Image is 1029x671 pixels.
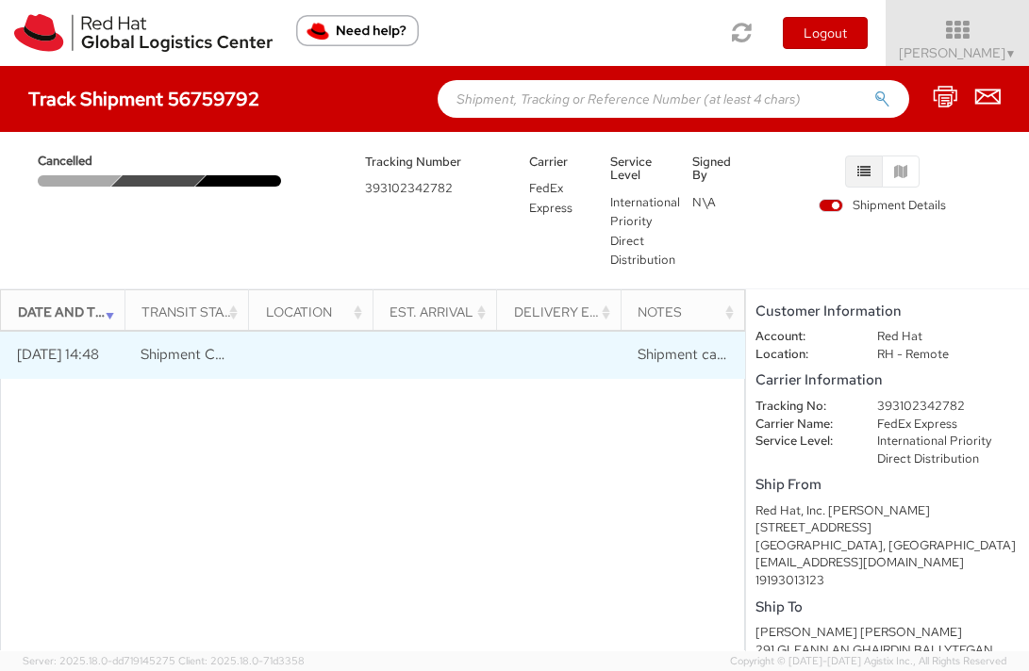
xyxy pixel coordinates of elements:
h5: Ship From [755,477,1020,493]
div: Delivery Exception [514,303,615,321]
div: [PERSON_NAME] [PERSON_NAME] [755,624,1020,642]
div: [STREET_ADDRESS] [755,519,1020,537]
div: [GEOGRAPHIC_DATA], [GEOGRAPHIC_DATA] [755,537,1020,555]
span: International Priority Direct Distribution [610,194,680,269]
dt: Service Level: [741,433,863,450]
button: Need help? [296,15,419,46]
div: Transit Status [141,303,242,321]
span: Client: 2025.18.0-71d3358 [178,654,305,667]
div: Est. Arrival [390,303,490,321]
h5: Customer Information [755,303,1020,319]
button: Logout [783,17,868,49]
span: ▼ [1005,46,1017,61]
h5: Ship To [755,599,1020,615]
div: Date and Time [18,303,119,321]
span: Server: 2025.18.0-dd719145275 [23,654,175,667]
span: Shipment Canceled [141,345,264,364]
div: Red Hat, Inc. [PERSON_NAME] [755,502,1020,520]
dt: Account: [741,328,863,346]
span: Cancelled [38,153,119,171]
input: Shipment, Tracking or Reference Number (at least 4 chars) [438,80,909,118]
span: N\A [692,194,716,210]
span: FedEx Express [529,180,573,216]
span: Copyright © [DATE]-[DATE] Agistix Inc., All Rights Reserved [730,654,1006,669]
div: [EMAIL_ADDRESS][DOMAIN_NAME] [755,554,1020,572]
div: 19193013123 [755,572,1020,590]
div: 291 GLEANN AN GHAIRDIN BALLYTEGAN [755,642,1020,660]
dt: Location: [741,346,863,364]
dt: Tracking No: [741,398,863,416]
span: 393102342782 [365,180,453,196]
span: Shipment cancelled by sender [638,345,826,364]
h5: Signed By [692,155,746,183]
label: Shipment Details [819,197,946,218]
div: Notes [638,303,739,321]
div: Location [266,303,367,321]
dt: Carrier Name: [741,416,863,434]
h5: Carrier Information [755,372,1020,388]
h5: Tracking Number [365,155,501,169]
span: [PERSON_NAME] [899,44,1017,61]
span: Shipment Details [819,197,946,215]
img: rh-logistics-00dfa346123c4ec078e1.svg [14,14,273,52]
h5: Service Level [610,155,664,183]
h4: Track Shipment 56759792 [28,89,259,109]
h5: Carrier [529,155,583,169]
